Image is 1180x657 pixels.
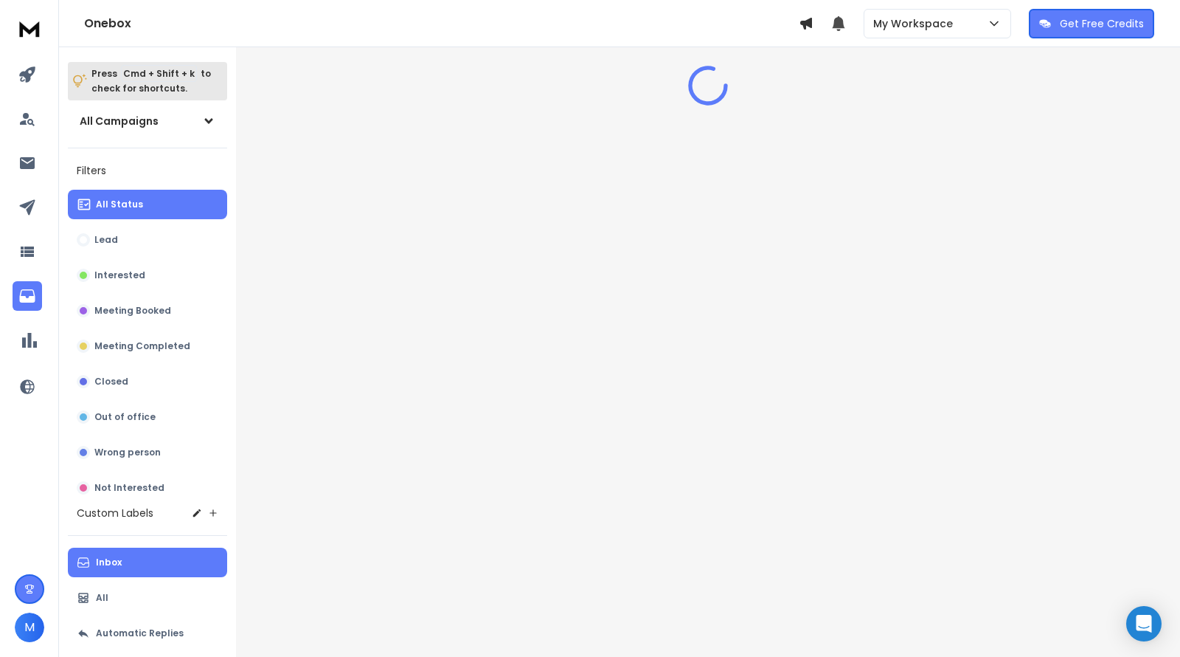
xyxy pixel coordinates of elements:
[1060,16,1144,31] p: Get Free Credits
[1126,606,1162,641] div: Open Intercom Messenger
[94,376,128,388] p: Closed
[94,234,118,246] p: Lead
[68,583,227,613] button: All
[94,482,164,494] p: Not Interested
[94,305,171,317] p: Meeting Booked
[121,65,197,82] span: Cmd + Shift + k
[96,199,143,210] p: All Status
[68,367,227,396] button: Closed
[91,66,211,96] p: Press to check for shortcuts.
[84,15,799,32] h1: Onebox
[94,411,156,423] p: Out of office
[68,438,227,467] button: Wrong person
[68,548,227,577] button: Inbox
[77,506,153,520] h3: Custom Labels
[1029,9,1154,38] button: Get Free Credits
[96,557,122,568] p: Inbox
[15,15,44,42] img: logo
[68,106,227,136] button: All Campaigns
[96,627,184,639] p: Automatic Replies
[68,261,227,290] button: Interested
[68,160,227,181] h3: Filters
[68,190,227,219] button: All Status
[94,269,145,281] p: Interested
[68,473,227,503] button: Not Interested
[96,592,108,604] p: All
[15,613,44,642] button: M
[94,340,190,352] p: Meeting Completed
[873,16,959,31] p: My Workspace
[68,225,227,255] button: Lead
[80,114,159,128] h1: All Campaigns
[68,619,227,648] button: Automatic Replies
[68,296,227,326] button: Meeting Booked
[68,331,227,361] button: Meeting Completed
[68,402,227,432] button: Out of office
[94,447,161,458] p: Wrong person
